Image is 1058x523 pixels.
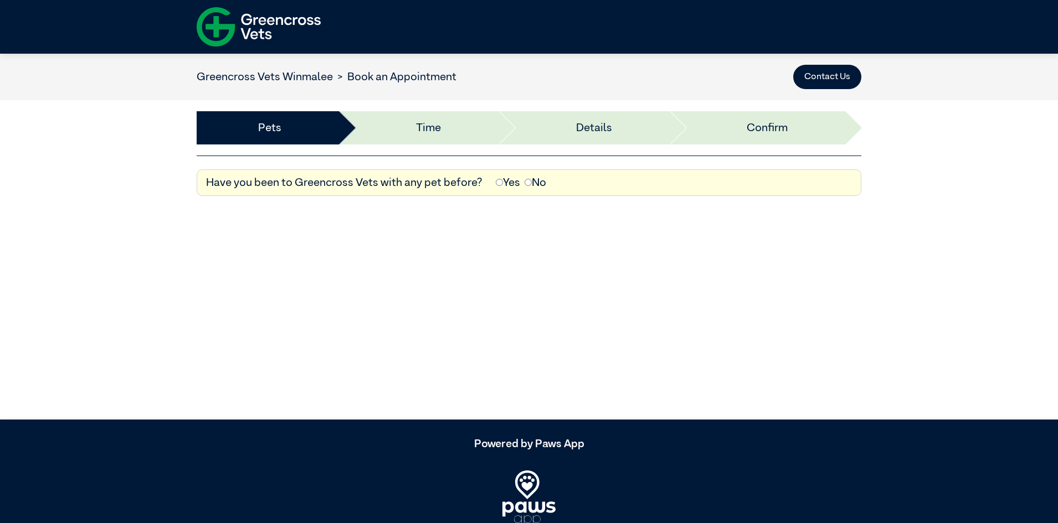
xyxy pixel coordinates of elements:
[496,179,503,186] input: Yes
[206,174,482,191] label: Have you been to Greencross Vets with any pet before?
[525,174,546,191] label: No
[496,174,520,191] label: Yes
[793,65,861,89] button: Contact Us
[258,120,281,136] a: Pets
[197,69,456,85] nav: breadcrumb
[333,69,456,85] li: Book an Appointment
[197,3,321,51] img: f-logo
[197,71,333,82] a: Greencross Vets Winmalee
[525,179,532,186] input: No
[197,437,861,450] h5: Powered by Paws App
